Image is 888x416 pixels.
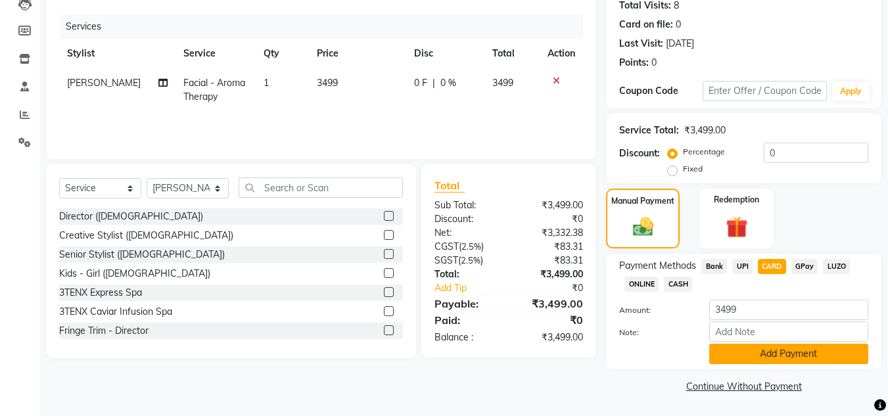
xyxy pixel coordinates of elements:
[425,240,509,254] div: ( )
[701,259,727,274] span: Bank
[540,39,583,68] th: Action
[611,195,674,207] label: Manual Payment
[823,259,850,274] span: LUZO
[719,214,755,241] img: _gift.svg
[666,37,694,51] div: [DATE]
[509,226,593,240] div: ₹3,332.38
[59,324,149,338] div: Fringe Trim - Director
[425,312,509,328] div: Paid:
[832,81,870,101] button: Apply
[425,212,509,226] div: Discount:
[609,327,699,338] label: Note:
[309,39,406,68] th: Price
[59,267,210,281] div: Kids - Girl ([DEMOGRAPHIC_DATA])
[440,76,456,90] span: 0 %
[461,255,480,266] span: 2.5%
[484,39,540,68] th: Total
[239,177,403,198] input: Search or Scan
[609,304,699,316] label: Amount:
[60,14,593,39] div: Services
[509,267,593,281] div: ₹3,499.00
[683,163,703,175] label: Fixed
[509,312,593,328] div: ₹0
[703,81,827,101] input: Enter Offer / Coupon Code
[619,124,679,137] div: Service Total:
[59,229,233,243] div: Creative Stylist ([DEMOGRAPHIC_DATA])
[609,380,879,394] a: Continue Without Payment
[425,296,509,312] div: Payable:
[183,77,245,103] span: Facial - Aroma Therapy
[425,267,509,281] div: Total:
[523,281,594,295] div: ₹0
[509,254,593,267] div: ₹83.31
[619,37,663,51] div: Last Visit:
[619,56,649,70] div: Points:
[425,331,509,344] div: Balance :
[676,18,681,32] div: 0
[317,77,338,89] span: 3499
[425,226,509,240] div: Net:
[732,259,753,274] span: UPI
[175,39,256,68] th: Service
[626,215,660,239] img: _cash.svg
[59,39,175,68] th: Stylist
[509,296,593,312] div: ₹3,499.00
[791,259,818,274] span: GPay
[434,179,465,193] span: Total
[664,277,692,292] span: CASH
[684,124,726,137] div: ₹3,499.00
[492,77,513,89] span: 3499
[709,321,868,342] input: Add Note
[59,286,142,300] div: 3TENX Express Spa
[619,147,660,160] div: Discount:
[432,76,435,90] span: |
[624,277,659,292] span: ONLINE
[59,210,203,223] div: Director ([DEMOGRAPHIC_DATA])
[709,300,868,320] input: Amount
[425,281,523,295] a: Add Tip
[461,241,481,252] span: 2.5%
[434,254,458,266] span: SGST
[406,39,484,68] th: Disc
[509,331,593,344] div: ₹3,499.00
[619,259,696,273] span: Payment Methods
[709,344,868,364] button: Add Payment
[619,18,673,32] div: Card on file:
[758,259,786,274] span: CARD
[59,248,225,262] div: Senior Stylist ([DEMOGRAPHIC_DATA])
[509,212,593,226] div: ₹0
[651,56,657,70] div: 0
[67,77,141,89] span: [PERSON_NAME]
[509,240,593,254] div: ₹83.31
[425,254,509,267] div: ( )
[414,76,427,90] span: 0 F
[509,198,593,212] div: ₹3,499.00
[714,194,759,206] label: Redemption
[264,77,269,89] span: 1
[256,39,309,68] th: Qty
[683,146,725,158] label: Percentage
[619,84,702,98] div: Coupon Code
[434,241,459,252] span: CGST
[59,305,172,319] div: 3TENX Caviar Infusion Spa
[425,198,509,212] div: Sub Total:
